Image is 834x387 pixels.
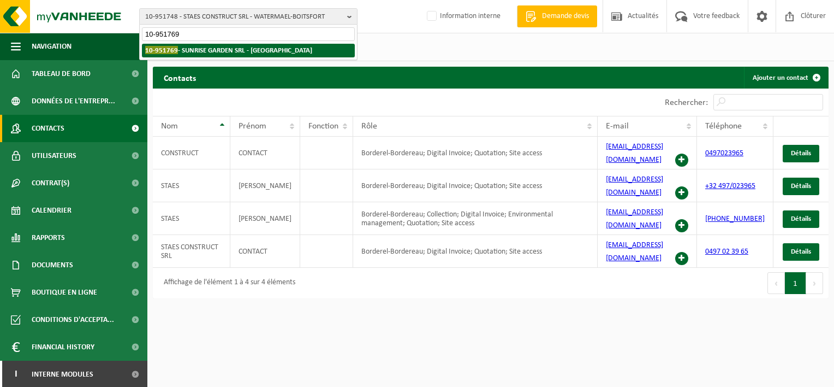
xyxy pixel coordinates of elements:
[705,122,742,131] span: Téléphone
[606,208,663,230] a: [EMAIL_ADDRESS][DOMAIN_NAME]
[145,46,178,54] span: 10-951769
[806,272,823,294] button: Next
[32,197,72,224] span: Calendrier
[783,243,819,261] a: Détails
[744,67,827,89] a: Ajouter un contact
[361,122,377,131] span: Rôle
[665,98,708,107] label: Rechercher:
[791,248,811,255] span: Détails
[539,11,592,22] span: Demande devis
[308,122,338,131] span: Fonction
[425,8,501,25] label: Information interne
[230,235,300,268] td: CONTACT
[158,273,295,293] div: Affichage de l'élément 1 à 4 sur 4 éléments
[142,27,355,41] input: Chercher des succursales liées
[353,169,598,202] td: Borderel-Bordereau; Digital Invoice; Quotation; Site access
[606,143,663,164] a: [EMAIL_ADDRESS][DOMAIN_NAME]
[32,251,73,279] span: Documents
[705,215,765,223] a: [PHONE_NUMBER]
[230,202,300,235] td: [PERSON_NAME]
[783,210,819,228] a: Détails
[153,235,230,268] td: STAES CONSTRUCT SRL
[783,145,819,162] a: Détails
[783,178,819,195] a: Détails
[791,150,811,157] span: Détails
[791,183,811,190] span: Détails
[606,241,663,262] a: [EMAIL_ADDRESS][DOMAIN_NAME]
[606,122,629,131] span: E-mail
[353,235,598,268] td: Borderel-Bordereau; Digital Invoice; Quotation; Site access
[32,306,114,333] span: Conditions d'accepta...
[145,9,343,25] span: 10-951748 - STAES CONSTRUCT SRL - WATERMAEL-BOITSFORT
[32,279,97,306] span: Boutique en ligne
[705,149,743,157] a: 0497023965
[161,122,178,131] span: Nom
[153,67,207,88] h2: Contacts
[32,115,64,142] span: Contacts
[705,182,755,190] a: +32 497/023965
[32,33,72,60] span: Navigation
[239,122,266,131] span: Prénom
[606,175,663,197] a: [EMAIL_ADDRESS][DOMAIN_NAME]
[32,87,115,115] span: Données de l'entrepr...
[139,8,358,25] button: 10-951748 - STAES CONSTRUCT SRL - WATERMAEL-BOITSFORT
[32,169,69,197] span: Contrat(s)
[32,142,76,169] span: Utilisateurs
[153,169,230,202] td: STAES
[705,248,748,256] a: 0497 02 39 65
[353,202,598,235] td: Borderel-Bordereau; Collection; Digital Invoice; Environmental management; Quotation; Site access
[153,202,230,235] td: STAES
[230,169,300,202] td: [PERSON_NAME]
[153,137,230,169] td: CONSTRUCT
[767,272,785,294] button: Previous
[32,333,94,361] span: Financial History
[785,272,806,294] button: 1
[145,46,312,54] strong: - SUNRISE GARDEN SRL - [GEOGRAPHIC_DATA]
[791,215,811,222] span: Détails
[230,137,300,169] td: CONTACT
[32,224,65,251] span: Rapports
[32,60,91,87] span: Tableau de bord
[353,137,598,169] td: Borderel-Bordereau; Digital Invoice; Quotation; Site access
[517,5,597,27] a: Demande devis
